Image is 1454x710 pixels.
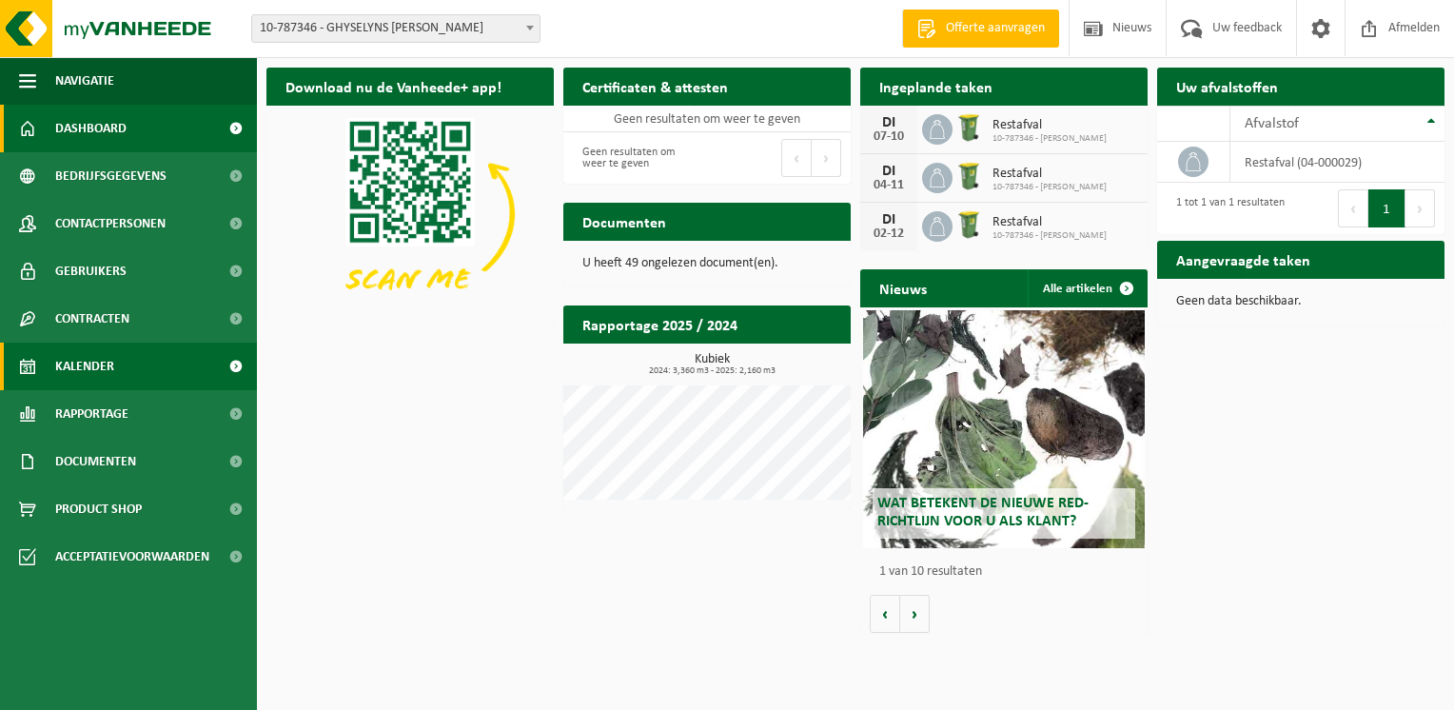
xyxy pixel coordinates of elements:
h3: Kubiek [573,353,851,376]
h2: Rapportage 2025 / 2024 [563,306,756,343]
span: 10-787346 - [PERSON_NAME] [992,230,1107,242]
span: Contactpersonen [55,200,166,247]
button: Previous [781,139,812,177]
h2: Uw afvalstoffen [1157,68,1297,105]
div: DI [870,115,908,130]
span: 2024: 3,360 m3 - 2025: 2,160 m3 [573,366,851,376]
p: Geen data beschikbaar. [1176,295,1425,308]
span: Rapportage [55,390,128,438]
span: 10-787346 - GHYSELYNS PATRICK - KERKHOVE [252,15,540,42]
span: Gebruikers [55,247,127,295]
img: WB-0240-HPE-GN-50 [953,208,985,241]
h2: Documenten [563,203,685,240]
span: Contracten [55,295,129,343]
span: Product Shop [55,485,142,533]
div: 07-10 [870,130,908,144]
img: WB-0240-HPE-GN-50 [953,111,985,144]
a: Bekijk rapportage [709,343,849,381]
td: restafval (04-000029) [1230,142,1444,183]
div: DI [870,212,908,227]
div: Geen resultaten om weer te geven [573,137,698,179]
div: 02-12 [870,227,908,241]
button: Next [812,139,841,177]
a: Offerte aanvragen [902,10,1059,48]
a: Alle artikelen [1028,269,1146,307]
span: 10-787346 - [PERSON_NAME] [992,182,1107,193]
span: Kalender [55,343,114,390]
span: Restafval [992,167,1107,182]
div: 04-11 [870,179,908,192]
span: Documenten [55,438,136,485]
h2: Aangevraagde taken [1157,241,1329,278]
button: Vorige [870,595,900,633]
img: WB-0240-HPE-GN-50 [953,160,985,192]
div: DI [870,164,908,179]
button: 1 [1368,189,1405,227]
span: Dashboard [55,105,127,152]
button: Next [1405,189,1435,227]
h2: Ingeplande taken [860,68,1012,105]
span: Restafval [992,215,1107,230]
span: Afvalstof [1245,116,1299,131]
a: Wat betekent de nieuwe RED-richtlijn voor u als klant? [863,310,1145,548]
span: Acceptatievoorwaarden [55,533,209,581]
td: Geen resultaten om weer te geven [563,106,851,132]
h2: Download nu de Vanheede+ app! [266,68,521,105]
span: 10-787346 - [PERSON_NAME] [992,133,1107,145]
p: 1 van 10 resultaten [879,565,1138,579]
img: Download de VHEPlus App [266,106,554,322]
span: Bedrijfsgegevens [55,152,167,200]
button: Volgende [900,595,930,633]
span: Restafval [992,118,1107,133]
div: 1 tot 1 van 1 resultaten [1167,187,1285,229]
h2: Nieuws [860,269,946,306]
p: U heeft 49 ongelezen document(en). [582,257,832,270]
span: Navigatie [55,57,114,105]
span: Wat betekent de nieuwe RED-richtlijn voor u als klant? [877,496,1089,529]
button: Previous [1338,189,1368,227]
span: 10-787346 - GHYSELYNS PATRICK - KERKHOVE [251,14,540,43]
span: Offerte aanvragen [941,19,1050,38]
h2: Certificaten & attesten [563,68,747,105]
